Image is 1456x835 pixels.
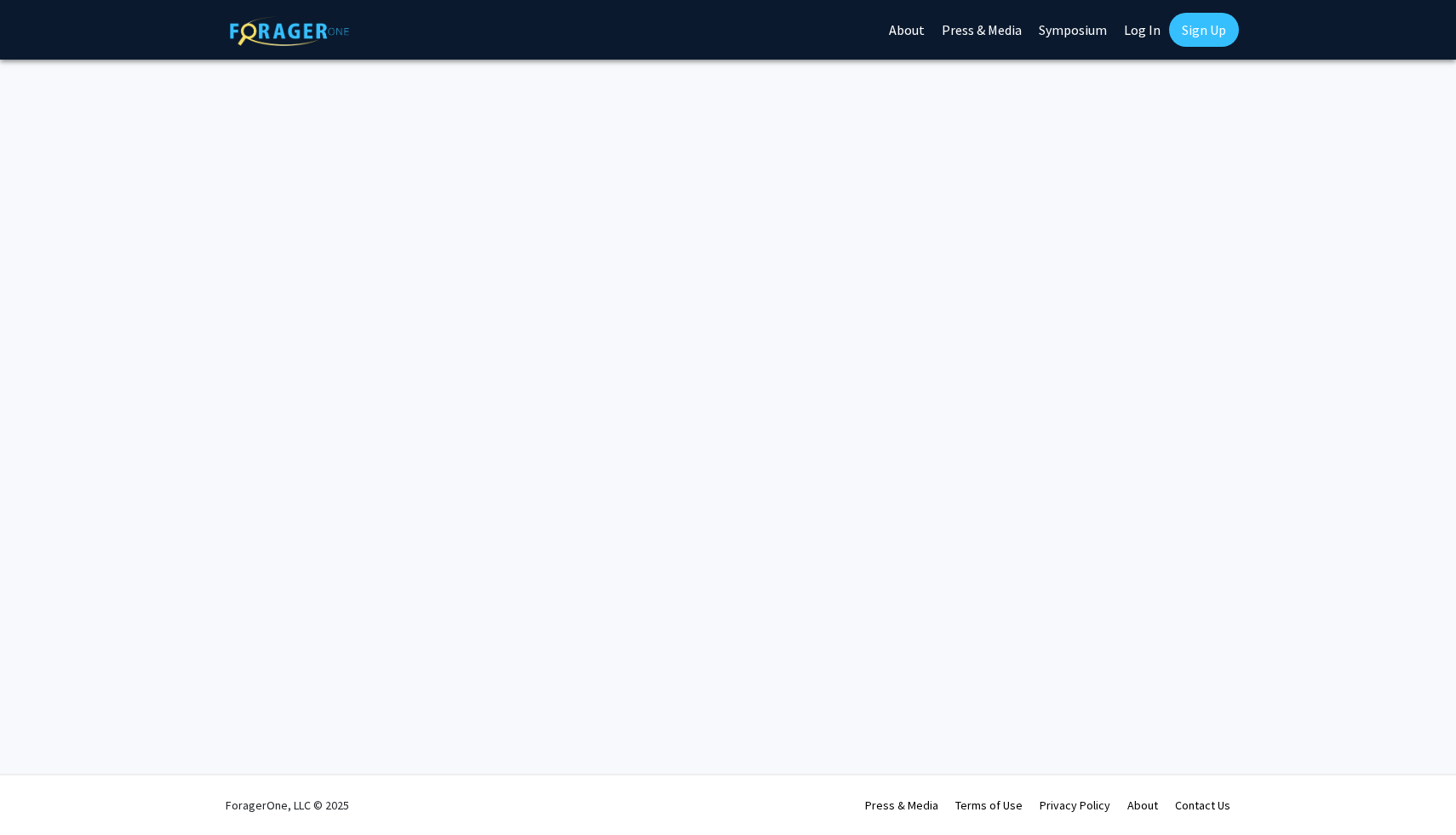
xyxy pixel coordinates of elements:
[1040,798,1110,813] a: Privacy Policy
[865,798,938,813] a: Press & Media
[955,798,1023,813] a: Terms of Use
[1175,798,1230,813] a: Contact Us
[226,775,349,835] div: ForagerOne, LLC © 2025
[1169,13,1239,47] a: Sign Up
[230,16,349,46] img: ForagerOne Logo
[1127,798,1158,813] a: About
